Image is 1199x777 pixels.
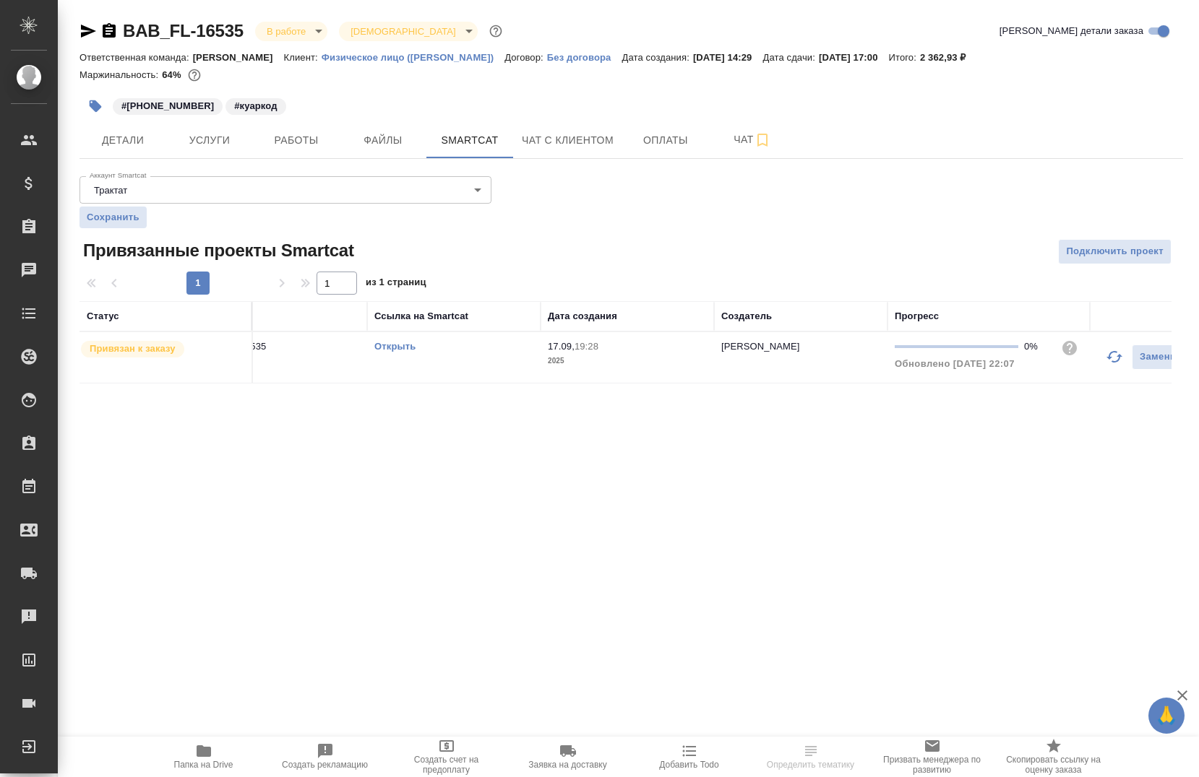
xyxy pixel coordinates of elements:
[79,69,162,80] p: Маржинальность:
[1097,339,1132,374] button: Обновить прогресс
[395,755,499,775] span: Создать счет на предоплату
[1066,243,1164,260] span: Подключить проект
[895,309,939,324] div: Прогресс
[575,341,598,352] p: 19:28
[234,99,277,113] p: #куаркод
[622,52,692,63] p: Дата создания:
[528,760,606,770] span: Заявка на доставку
[175,131,244,149] span: Услуги
[889,52,920,63] p: Итого:
[767,760,854,770] span: Определить тематику
[322,51,504,63] a: Физическое лицо ([PERSON_NAME])
[993,737,1114,777] button: Скопировать ссылку на оценку заказа
[548,354,707,368] p: 2025
[872,737,993,777] button: Призвать менеджера по развитию
[87,210,139,225] span: Сохранить
[548,309,617,324] div: Дата создания
[346,25,460,38] button: [DEMOGRAPHIC_DATA]
[548,341,575,352] p: 17.09,
[123,21,244,40] a: BAB_FL-16535
[282,760,368,770] span: Создать рекламацию
[547,52,622,63] p: Без договора
[750,737,872,777] button: Определить тематику
[507,737,629,777] button: Заявка на доставку
[265,737,386,777] button: Создать рекламацию
[174,760,233,770] span: Папка на Drive
[79,22,97,40] button: Скопировать ссылку для ЯМессенджера
[504,52,547,63] p: Договор:
[721,341,800,352] p: [PERSON_NAME]
[79,52,193,63] p: Ответственная команда:
[486,22,505,40] button: Доп статусы указывают на важность/срочность заказа
[79,239,354,262] span: Привязанные проекты Smartcat
[87,309,119,324] div: Статус
[1024,339,1049,354] div: 0%
[262,131,331,149] span: Работы
[819,52,889,63] p: [DATE] 17:00
[90,342,176,356] p: Привязан к заказу
[284,52,322,63] p: Клиент:
[79,90,111,122] button: Добавить тэг
[79,207,147,228] button: Сохранить
[374,341,416,352] a: Открыть
[143,737,265,777] button: Папка на Drive
[1058,239,1172,264] button: Подключить проект
[339,22,477,41] div: В работе
[522,131,614,149] span: Чат с клиентом
[262,25,310,38] button: В работе
[111,99,224,111] span: +7 916 296 77 99
[1000,24,1143,38] span: [PERSON_NAME] детали заказа
[880,755,984,775] span: Призвать менеджера по развитию
[366,274,426,295] span: из 1 страниц
[629,737,750,777] button: Добавить Todo
[224,99,287,111] span: куаркод
[895,358,1015,369] span: Обновлено [DATE] 22:07
[721,309,772,324] div: Создатель
[693,52,763,63] p: [DATE] 14:29
[162,69,184,80] p: 64%
[659,760,718,770] span: Добавить Todo
[121,99,214,113] p: #[PHONE_NUMBER]
[1002,755,1106,775] span: Скопировать ссылку на оценку заказа
[1148,698,1185,734] button: 🙏
[547,51,622,63] a: Без договора
[322,52,504,63] p: Физическое лицо ([PERSON_NAME])
[754,131,771,149] svg: Подписаться
[718,131,787,149] span: Чат
[348,131,418,149] span: Файлы
[193,52,284,63] p: [PERSON_NAME]
[386,737,507,777] button: Создать счет на предоплату
[435,131,504,149] span: Smartcat
[88,131,158,149] span: Детали
[920,52,977,63] p: 2 362,93 ₽
[631,131,700,149] span: Оплаты
[185,66,204,84] button: 704.30 RUB;
[763,52,819,63] p: Дата сдачи:
[1154,700,1179,731] span: 🙏
[201,339,360,354] p: BAB_FL-16535
[100,22,118,40] button: Скопировать ссылку
[79,176,491,204] div: Трактат
[374,309,468,324] div: Ссылка на Smartcat
[90,184,132,196] button: Трактат
[255,22,327,41] div: В работе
